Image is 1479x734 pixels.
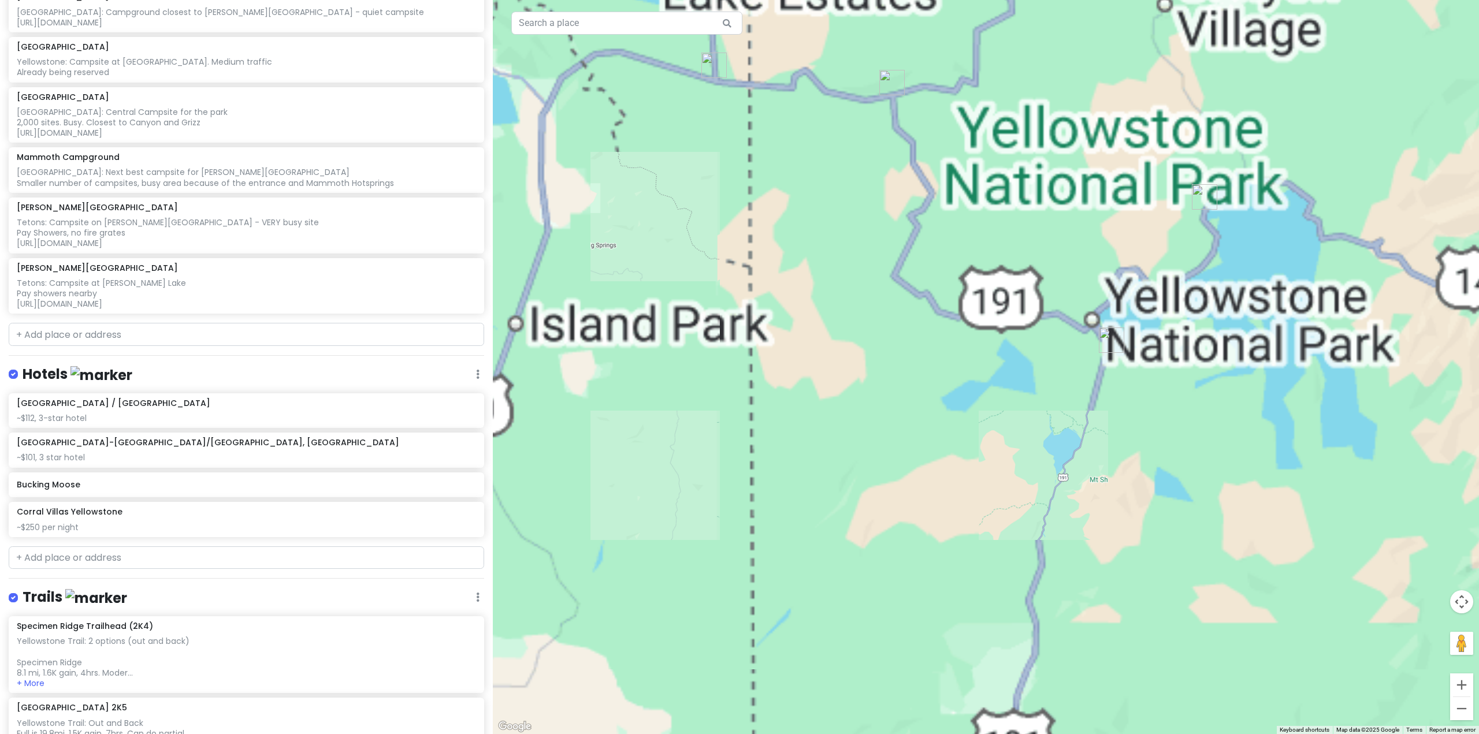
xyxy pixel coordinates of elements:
h6: [GEOGRAPHIC_DATA]-[GEOGRAPHIC_DATA]/[GEOGRAPHIC_DATA], [GEOGRAPHIC_DATA] [17,437,399,448]
button: + More [17,678,44,688]
div: Bucking Moose [701,53,727,78]
input: + Add place or address [9,546,484,569]
div: [GEOGRAPHIC_DATA]: Next best campsite for [PERSON_NAME][GEOGRAPHIC_DATA] Smaller number of campsi... [17,167,476,188]
div: Yellowstone Trail: 2 options (out and back) Specimen Ridge 8.1 mi, 1.6K gain, 4hrs. Moder... [17,636,476,678]
h6: Corral Villas Yellowstone [17,506,122,517]
div: Grant Village Campground [1099,327,1124,353]
h4: Trails [23,588,127,607]
h6: [PERSON_NAME][GEOGRAPHIC_DATA] [17,202,178,213]
div: [GEOGRAPHIC_DATA]: Campground closest to [PERSON_NAME][GEOGRAPHIC_DATA] - quiet campsite [URL][DO... [17,7,476,28]
h6: [GEOGRAPHIC_DATA] / [GEOGRAPHIC_DATA] [17,398,210,408]
img: marker [70,366,132,384]
input: + Add place or address [9,323,484,346]
div: ~$112, 3-star hotel [17,413,476,423]
button: Keyboard shortcuts [1280,726,1329,734]
h6: [GEOGRAPHIC_DATA] [17,92,109,102]
h6: [GEOGRAPHIC_DATA] [17,42,109,52]
h6: [PERSON_NAME][GEOGRAPHIC_DATA] [17,263,178,273]
h6: [GEOGRAPHIC_DATA] 2K5 [17,702,127,713]
img: marker [65,589,127,607]
div: ~$250 per night [17,522,476,532]
a: Open this area in Google Maps (opens a new window) [496,719,534,734]
div: Bridge Bay Campground [1192,184,1217,210]
a: Report a map error [1429,726,1476,733]
span: Map data ©2025 Google [1336,726,1399,733]
img: Google [496,719,534,734]
div: Madison Campground [879,70,905,95]
h6: Bucking Moose [17,479,476,490]
a: Terms [1406,726,1422,733]
div: Tetons: Campsite at [PERSON_NAME] Lake Pay showers nearby [URL][DOMAIN_NAME] [17,278,476,310]
button: Zoom in [1450,673,1473,696]
button: Map camera controls [1450,590,1473,613]
h6: Specimen Ridge Trailhead (2K4) [17,621,153,631]
h4: Hotels [23,365,132,384]
input: Search a place [511,12,742,35]
div: ~$101, 3 star hotel [17,452,476,463]
h6: Mammoth Campground [17,152,120,162]
button: Zoom out [1450,697,1473,720]
button: Drag Pegman onto the map to open Street View [1450,632,1473,655]
div: Tetons: Campsite on [PERSON_NAME][GEOGRAPHIC_DATA] - VERY busy site Pay Showers, no fire grates [... [17,217,476,249]
div: [GEOGRAPHIC_DATA]: Central Campsite for the park 2,000 sites. Busy. Closest to Canyon and Grizz [... [17,107,476,139]
div: Yellowstone: Campsite at [GEOGRAPHIC_DATA]. Medium traffic Already being reserved [17,57,476,77]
